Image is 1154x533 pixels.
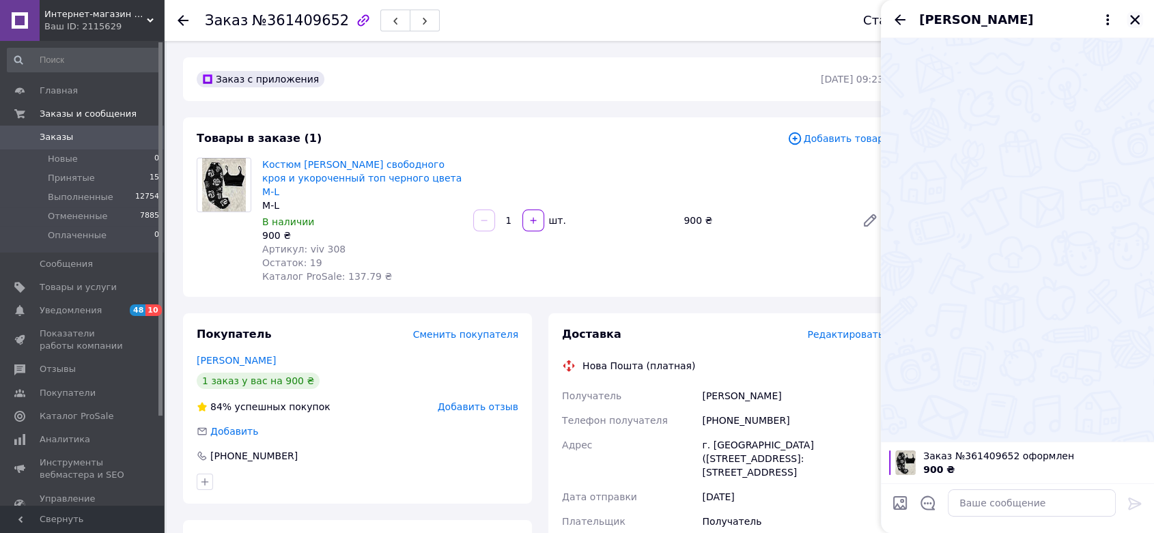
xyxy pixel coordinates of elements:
span: Телефон получателя [562,415,668,426]
span: Новые [48,153,78,165]
div: Ваш ID: 2115629 [44,20,164,33]
span: 0 [154,153,159,165]
div: M-L [262,199,462,212]
div: [PHONE_NUMBER] [209,449,299,463]
input: Поиск [7,48,160,72]
span: Товары и услуги [40,281,117,293]
a: Костюм [PERSON_NAME] свободного кроя и укороченный топ черного цвета M-L [262,159,462,197]
div: 900 ₴ [678,211,851,230]
div: г. [GEOGRAPHIC_DATA] ([STREET_ADDRESS]: [STREET_ADDRESS] [699,433,886,485]
span: Каталог ProSale: 137.79 ₴ [262,271,392,282]
div: шт. [546,214,567,227]
span: 900 ₴ [923,464,955,475]
span: Интернет-магазин одежды и аксессуаров - Barbaris [44,8,147,20]
img: Костюм джоггера свободного кроя и укороченный топ черного цвета M-L [202,158,245,212]
span: Редактировать [807,329,884,340]
span: Артикул: viv 308 [262,244,346,255]
span: 12754 [135,191,159,203]
span: Выполненные [48,191,113,203]
span: Дата отправки [562,491,637,502]
span: 48 [130,304,145,316]
a: Редактировать [856,207,884,234]
button: [PERSON_NAME] [919,11,1116,29]
span: Добавить отзыв [438,401,518,412]
span: В наличии [262,216,314,227]
span: Добавить товар [787,131,884,146]
div: Нова Пошта (платная) [579,359,699,373]
div: [PERSON_NAME] [699,384,886,408]
span: Каталог ProSale [40,410,113,422]
div: [PHONE_NUMBER] [699,408,886,433]
span: Сменить покупателя [413,329,518,340]
span: Принятые [48,172,95,184]
span: Заказ №361409652 оформлен [923,449,1146,463]
div: Заказ с приложения [197,71,324,87]
span: 84% [210,401,231,412]
span: Товары в заказе (1) [197,132,322,145]
span: Плательщик [562,516,625,527]
span: Оплаченные [48,229,107,242]
span: Получатель [562,390,621,401]
div: [DATE] [699,485,886,509]
span: №361409652 [252,12,349,29]
span: Аналитика [40,433,90,446]
span: Заказы [40,131,73,143]
span: Покупатель [197,328,271,341]
div: успешных покупок [197,400,330,414]
span: 10 [145,304,161,316]
div: Вернуться назад [178,14,188,27]
div: 900 ₴ [262,229,462,242]
span: Заказ [205,12,248,29]
button: Назад [892,12,908,28]
div: Статус заказа [863,14,955,27]
span: Добавить [210,426,258,437]
span: Показатели работы компании [40,328,126,352]
div: 1 заказ у вас на 900 ₴ [197,373,320,389]
span: Главная [40,85,78,97]
span: 7885 [140,210,159,222]
a: [PERSON_NAME] [197,355,276,366]
time: [DATE] 09:23 [821,74,884,85]
span: Сообщения [40,258,93,270]
span: Отмененные [48,210,107,222]
button: Открыть шаблоны ответов [919,494,937,512]
span: Инструменты вебмастера и SEO [40,457,126,481]
span: [PERSON_NAME] [919,11,1033,29]
span: 15 [150,172,159,184]
span: Заказы и сообщения [40,108,137,120]
span: Управление сайтом [40,493,126,517]
button: Закрыть [1127,12,1143,28]
span: Отзывы [40,363,76,375]
span: 0 [154,229,159,242]
span: Адрес [562,440,592,450]
span: Покупатели [40,387,96,399]
span: Уведомления [40,304,102,317]
span: Остаток: 19 [262,257,322,268]
span: Доставка [562,328,621,341]
img: 6782702494_w100_h100_kostyum-dzhoggera-svobodnogo.jpg [895,450,915,475]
